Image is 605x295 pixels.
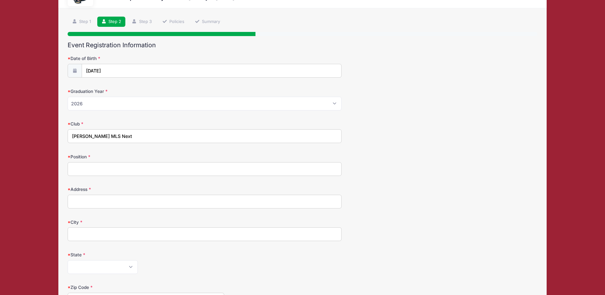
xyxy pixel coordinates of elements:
[68,55,224,62] label: Date of Birth
[128,17,156,27] a: Step 3
[68,252,224,258] label: State
[68,88,224,95] label: Graduation Year
[97,17,126,27] a: Step 2
[68,154,224,160] label: Position
[68,186,224,193] label: Address
[190,17,224,27] a: Summary
[68,284,224,291] label: Zip Code
[68,42,537,49] h2: Event Registration Information
[82,64,342,78] input: mm/dd/yyyy
[68,121,224,127] label: Club
[158,17,188,27] a: Policies
[68,219,224,225] label: City
[68,17,95,27] a: Step 1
